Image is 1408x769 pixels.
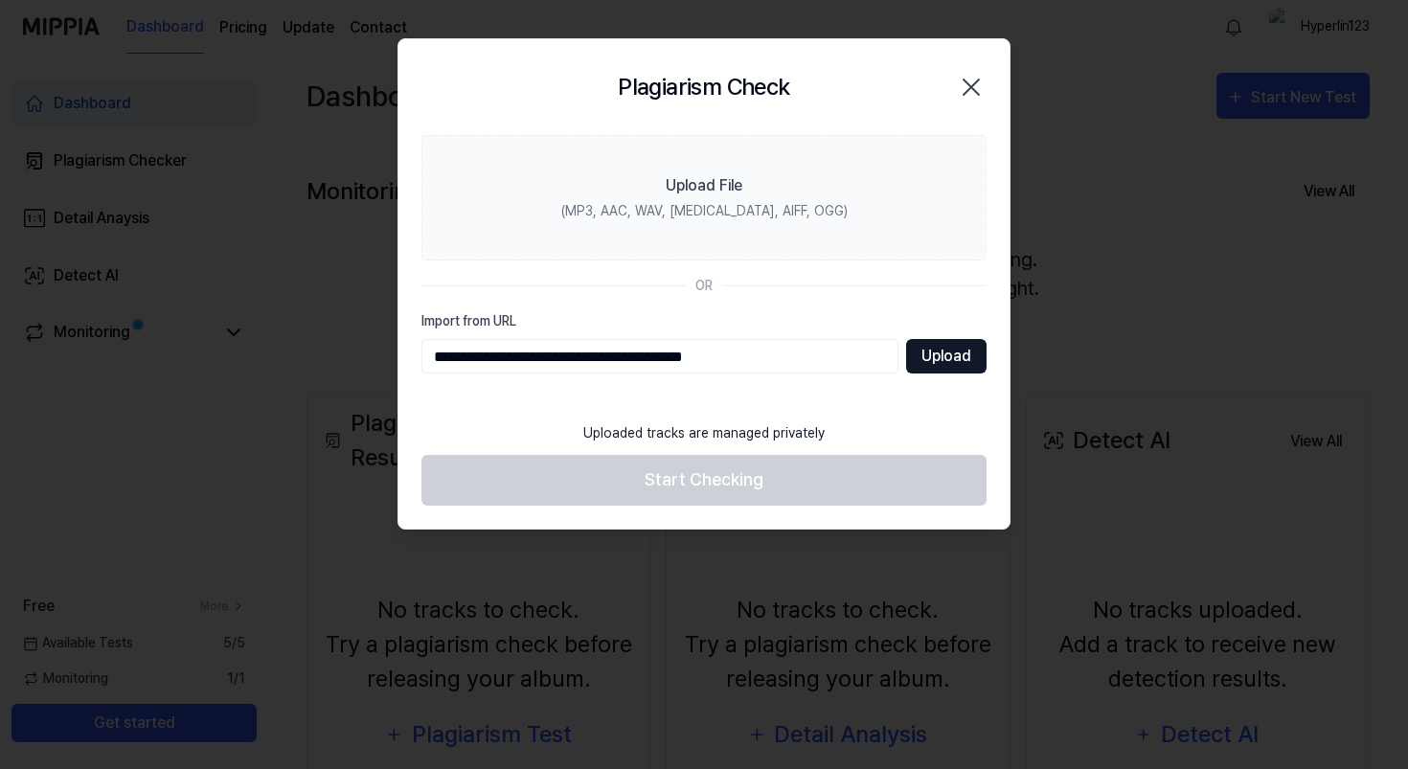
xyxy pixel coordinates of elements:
h2: Plagiarism Check [618,70,789,104]
div: Uploaded tracks are managed privately [572,412,836,455]
label: Import from URL [421,311,987,331]
button: Upload [906,339,987,373]
div: Upload File [666,174,742,197]
div: OR [695,276,713,296]
div: (MP3, AAC, WAV, [MEDICAL_DATA], AIFF, OGG) [561,201,848,221]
